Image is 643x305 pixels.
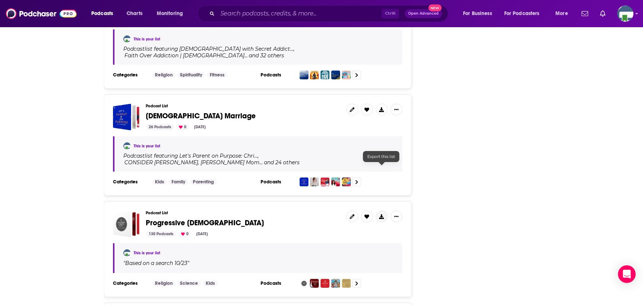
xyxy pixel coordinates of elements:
[310,279,319,288] img: Theology on the Go
[249,52,284,59] p: and 32 others
[146,218,264,227] span: Progressive [DEMOGRAPHIC_DATA]
[86,8,123,19] button: open menu
[261,72,294,78] h3: Podcasts
[617,6,633,22] span: Logged in as KCMedia
[331,177,340,186] img: Marriage and Intimacy Tips for Christian Couples: Secrets of Happily Ever After
[146,219,264,227] a: Progressive [DEMOGRAPHIC_DATA]
[178,153,258,159] a: Let's Parent on Purpose: Chri…
[179,153,258,159] h4: Let's Parent on Purpose: Chri…
[178,46,293,52] a: [DEMOGRAPHIC_DATA] with Secret Addict…
[617,6,633,22] img: User Profile
[458,8,501,19] button: open menu
[405,9,442,18] button: Open AdvancedNew
[408,12,439,15] span: Open Advanced
[391,104,402,115] button: Show More Button
[617,6,633,22] button: Show profile menu
[261,280,294,286] h3: Podcasts
[123,53,248,58] a: Faith Over Addiction | [DEMOGRAPHIC_DATA]…
[300,279,308,288] img: Crackers and Grape Juice
[123,159,263,165] a: CONSIDER [PERSON_NAME], [PERSON_NAME] Mom…
[123,46,393,59] div: Podcast list featuring
[555,8,568,19] span: More
[152,280,176,286] a: Religion
[321,279,329,288] img: Impact 360 Institute
[342,279,351,288] img: Seminary Dropout
[123,35,131,43] img: Karen Campbell
[310,71,319,79] img: Faith Over Addiction | Biblical Idenity and Boundaries for Loving Someone with Addiction
[321,177,329,186] img: The Grace Fueled Wife | Communication, Intimacy, Separation, Reconciliation, Christian Marriage
[123,152,393,166] div: Podcast list featuring
[331,71,340,79] img: The Covenant Eyes Podcast
[157,8,183,19] span: Monitoring
[463,8,492,19] span: For Business
[134,144,160,148] a: This is your list
[264,159,300,166] p: and 24 others
[391,211,402,222] button: Show More Button
[193,231,211,237] div: [DATE]
[146,111,256,121] span: [DEMOGRAPHIC_DATA] Marriage
[207,72,227,78] a: Fitness
[382,9,399,18] span: Ctrl K
[123,249,131,256] img: Karen Campbell
[597,7,608,20] a: Show notifications dropdown
[146,112,256,120] a: [DEMOGRAPHIC_DATA] Marriage
[146,104,340,108] h3: Podcast List
[152,72,176,78] a: Religion
[204,5,455,22] div: Search podcasts, credits, & more...
[146,231,176,237] div: 130 Podcasts
[113,179,146,185] h3: Categories
[134,251,160,255] a: This is your list
[177,280,201,286] a: Science
[363,151,399,162] div: Export this list
[293,46,294,52] span: ,
[618,265,636,283] div: Open Intercom Messenger
[113,104,140,130] a: Christian Marriage
[113,72,146,78] h3: Categories
[122,8,147,19] a: Charts
[203,280,218,286] a: Kids
[125,260,187,266] span: Based on a search 10/23
[261,179,294,185] h3: Podcasts
[127,8,142,19] span: Charts
[218,8,382,19] input: Search podcasts, credits, & more...
[550,8,577,19] button: open menu
[152,8,192,19] button: open menu
[134,37,160,42] a: This is your list
[176,124,189,130] div: 0
[191,124,209,130] div: [DATE]
[124,159,263,165] h4: CONSIDER [PERSON_NAME], [PERSON_NAME] Mom…
[178,231,191,237] div: 0
[113,211,140,237] a: Progressive Christian
[300,177,308,186] img: Let's Parent on Purpose: Christian Marriage, Parenting, and Discipleship
[146,211,340,215] h3: Podcast List
[179,46,293,52] h4: [DEMOGRAPHIC_DATA] with Secret Addict…
[331,279,340,288] img: Theology Nerd Throwdown
[321,71,329,79] img: New Life Live!
[342,71,351,79] img: The Business of Inner Peace - Personal Growth, Subconscious Healing, Spiritual Connection for Chr...
[123,142,131,150] img: Karen Campbell
[504,8,540,19] span: For Podcasters
[428,4,442,11] span: New
[152,179,167,185] a: Kids
[169,179,188,185] a: Family
[342,177,351,186] img: Bare Marriage
[146,124,174,130] div: 26 Podcasts
[6,7,77,21] img: Podchaser - Follow, Share and Rate Podcasts
[579,7,591,20] a: Show notifications dropdown
[499,8,550,19] button: open menu
[177,72,205,78] a: Spirituality
[300,71,308,79] img: Christians with Secret Addictions
[310,177,319,186] img: CONSIDER JESUS, Christian Moms, Biblical Mindset, Christian Marriage and Family, Christian Intima...
[124,53,248,58] h4: Faith Over Addiction | [DEMOGRAPHIC_DATA]…
[190,179,217,185] a: Parenting
[113,280,146,286] h3: Categories
[123,260,189,266] span: " "
[258,152,259,159] span: ,
[91,8,113,19] span: Podcasts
